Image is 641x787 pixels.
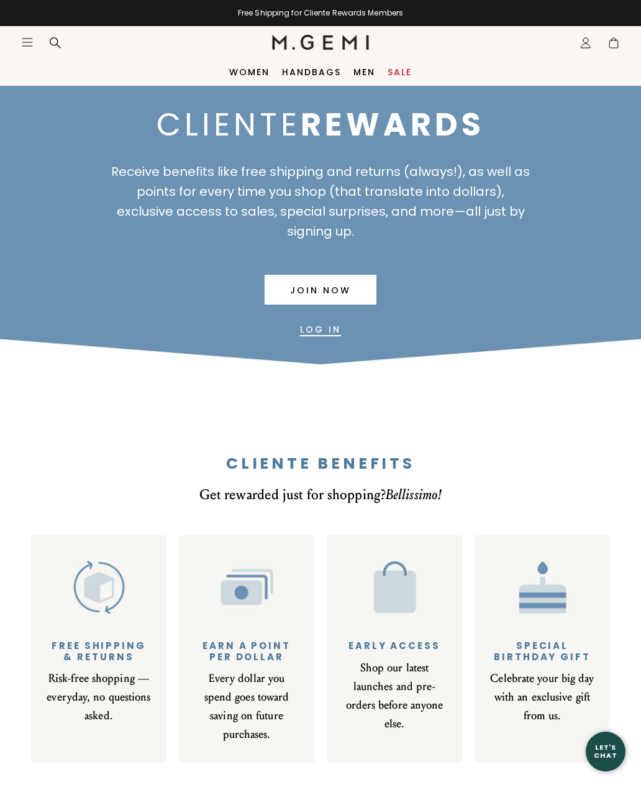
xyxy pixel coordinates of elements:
[31,455,610,473] div: Cliente Benefits
[47,640,151,662] div: Free Shipping & Returns
[265,275,376,305] a: Banner primary button
[386,486,442,503] em: Bellissimo!
[282,67,341,77] a: Handbags
[301,102,484,147] strong: REWARDS
[272,35,370,50] img: M.Gemi
[194,670,299,744] div: Every dollar you spend goes toward saving on future purchases.
[43,487,598,503] div: Get rewarded just for shopping?
[490,670,594,725] div: Celebrate your big day with an exclusive gift from us.
[353,67,375,77] a: Men
[21,36,34,48] button: Open site menu
[300,315,341,344] a: Banner secondary button
[342,659,447,734] div: Shop our latest launches and pre-orders before anyone else.
[47,670,151,725] div: Risk-free shopping —everyday, no questions asked.
[111,162,530,241] div: Receive benefits like free shipping and returns (always!), as well as points for every time you s...
[157,102,484,147] span: CLIENTE
[490,640,594,662] div: Special Birthday Gift
[348,640,440,651] div: Early Access
[586,743,625,759] div: Let's Chat
[388,67,412,77] a: Sale
[194,640,299,662] div: Earn a Point Per Dollar
[229,67,270,77] a: Women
